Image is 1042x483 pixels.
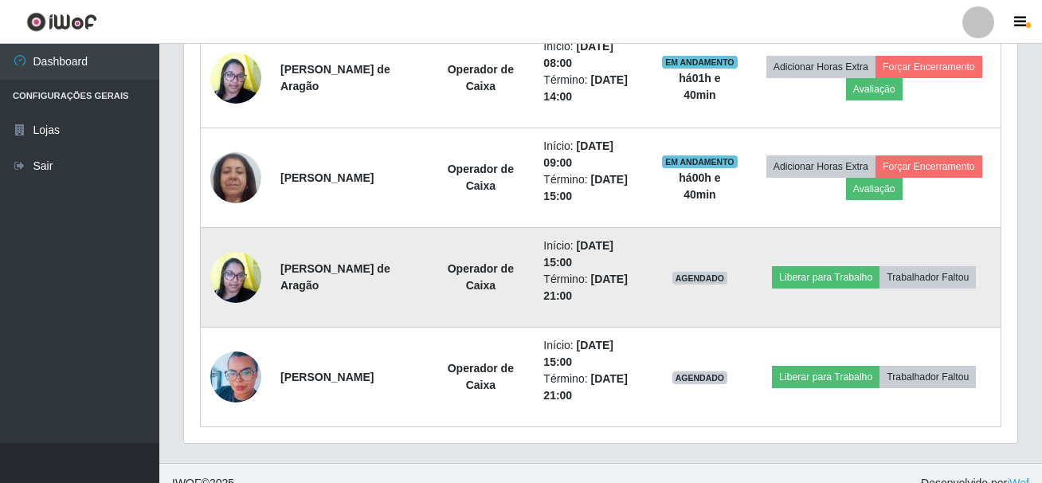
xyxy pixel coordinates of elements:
button: Trabalhador Faltou [879,266,976,289]
button: Forçar Encerramento [876,56,982,78]
time: [DATE] 15:00 [543,339,613,368]
span: AGENDADO [672,272,728,285]
img: 1632390182177.jpeg [210,243,261,311]
li: Término: [543,271,642,304]
button: Trabalhador Faltou [879,366,976,388]
img: CoreUI Logo [26,12,97,32]
img: 1650895174401.jpeg [210,345,261,410]
strong: Operador de Caixa [448,262,514,292]
button: Adicionar Horas Extra [766,56,876,78]
strong: [PERSON_NAME] [280,171,374,184]
button: Liberar para Trabalho [772,266,879,289]
li: Início: [543,138,642,171]
li: Término: [543,371,642,404]
li: Início: [543,38,642,72]
strong: há 00 h e 40 min [679,171,720,201]
button: Avaliação [846,178,903,200]
li: Término: [543,171,642,205]
li: Início: [543,337,642,371]
strong: há 01 h e 40 min [679,72,720,101]
li: Início: [543,238,642,271]
time: [DATE] 15:00 [543,239,613,269]
button: Adicionar Horas Extra [766,155,876,178]
span: EM ANDAMENTO [662,56,738,69]
img: 1632390182177.jpeg [210,44,261,112]
strong: Operador de Caixa [448,362,514,391]
button: Forçar Encerramento [876,155,982,178]
strong: Operador de Caixa [448,163,514,192]
time: [DATE] 09:00 [543,139,613,169]
img: 1709656431175.jpeg [210,143,261,211]
span: EM ANDAMENTO [662,155,738,168]
strong: Operador de Caixa [448,63,514,92]
button: Avaliação [846,78,903,100]
li: Término: [543,72,642,105]
strong: [PERSON_NAME] de Aragão [280,63,390,92]
strong: [PERSON_NAME] [280,371,374,383]
span: AGENDADO [672,371,728,384]
button: Liberar para Trabalho [772,366,879,388]
strong: [PERSON_NAME] de Aragão [280,262,390,292]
